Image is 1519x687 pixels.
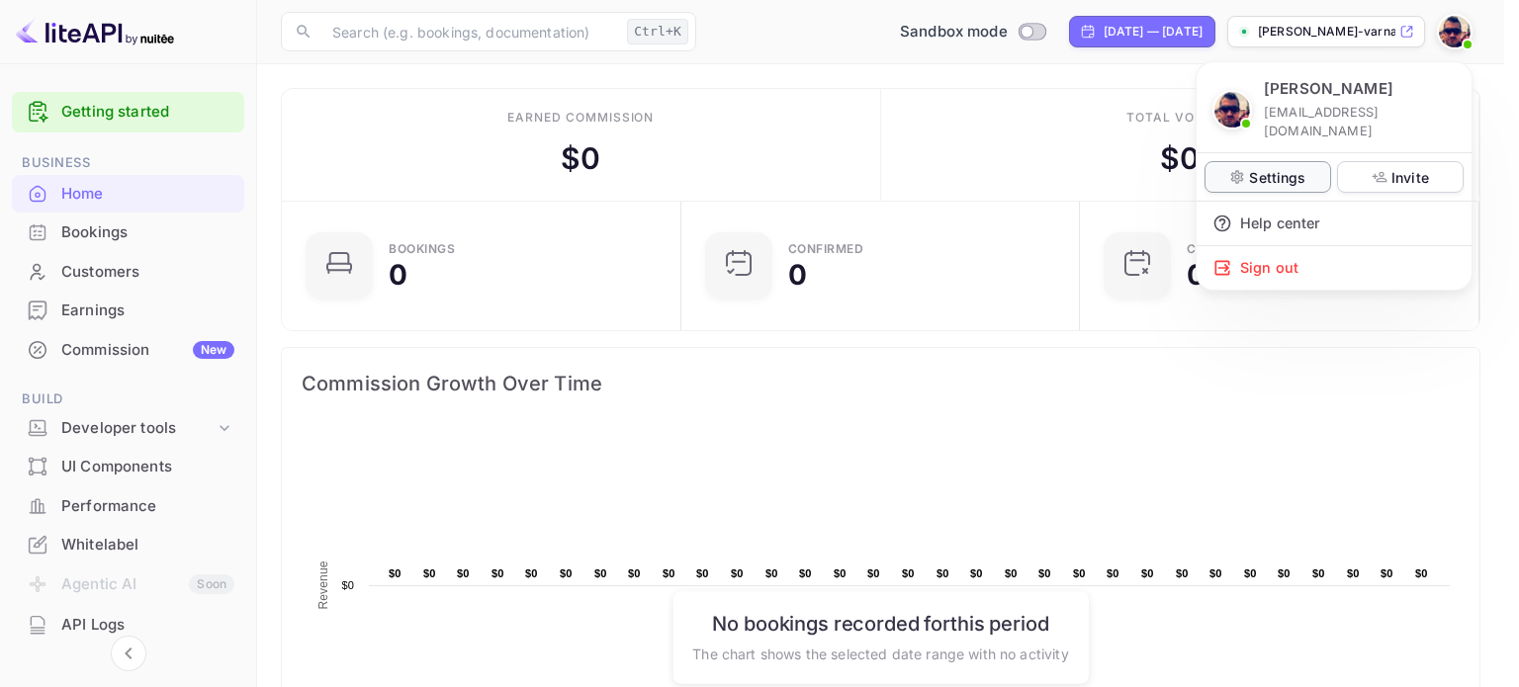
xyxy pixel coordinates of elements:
[1249,167,1305,188] p: Settings
[1391,167,1429,188] p: Invite
[1197,246,1472,290] div: Sign out
[1264,78,1393,101] p: [PERSON_NAME]
[1214,92,1250,128] img: Antonis Varnava
[1197,202,1472,245] div: Help center
[1264,103,1456,140] p: [EMAIL_ADDRESS][DOMAIN_NAME]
